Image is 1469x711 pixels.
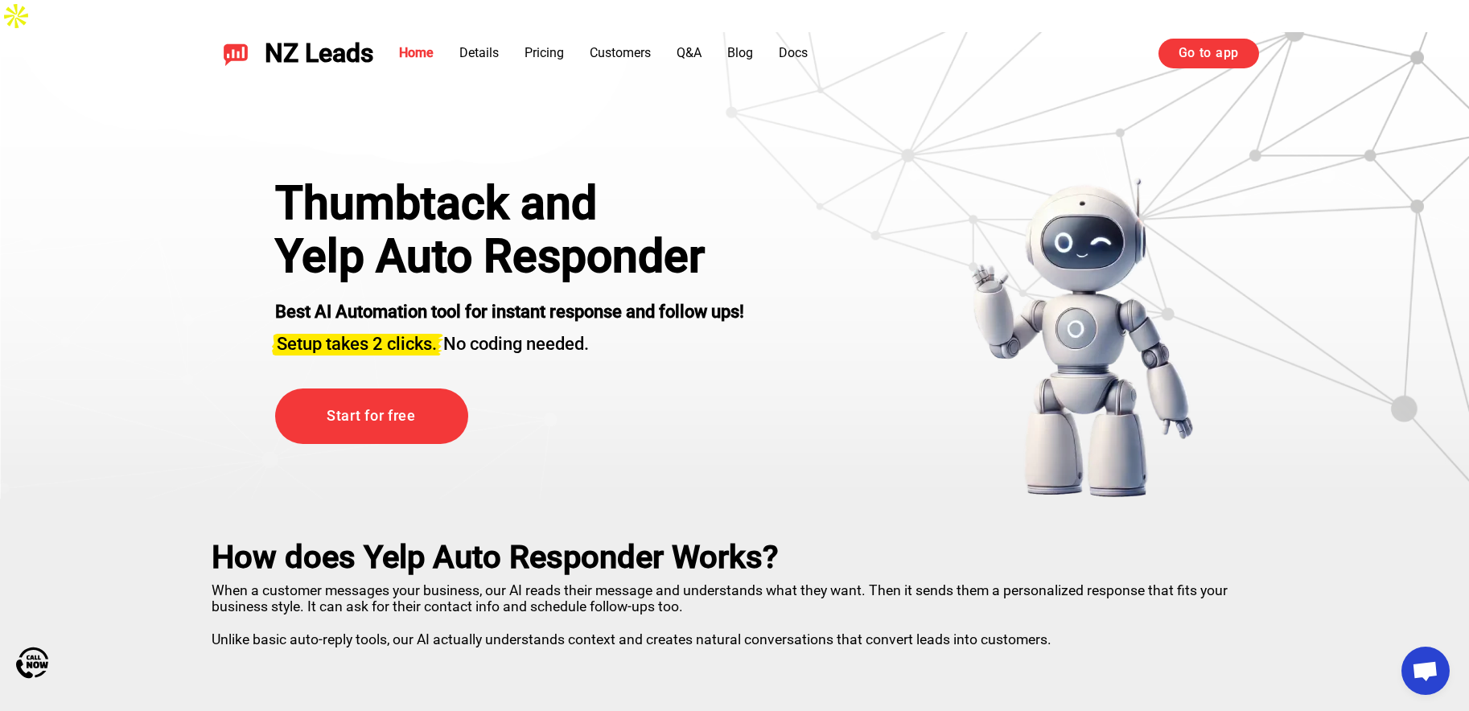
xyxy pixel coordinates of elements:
[459,45,499,60] a: Details
[970,177,1195,499] img: yelp bot
[275,324,744,356] h3: No coding needed.
[590,45,651,60] a: Customers
[275,388,468,444] a: Start for free
[727,45,753,60] a: Blog
[677,45,702,60] a: Q&A
[223,40,249,66] img: NZ Leads logo
[265,39,373,68] span: NZ Leads
[399,45,434,60] a: Home
[212,576,1257,647] p: When a customer messages your business, our AI reads their message and understands what they want...
[1401,647,1450,695] div: Open chat
[275,177,744,230] div: Thumbtack and
[779,45,808,60] a: Docs
[275,230,744,283] h1: Yelp Auto Responder
[525,45,564,60] a: Pricing
[212,539,1257,576] h2: How does Yelp Auto Responder Works?
[277,334,437,354] span: Setup takes 2 clicks.
[16,647,48,679] img: Call Now
[1158,39,1259,68] a: Go to app
[275,302,744,322] strong: Best AI Automation tool for instant response and follow ups!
